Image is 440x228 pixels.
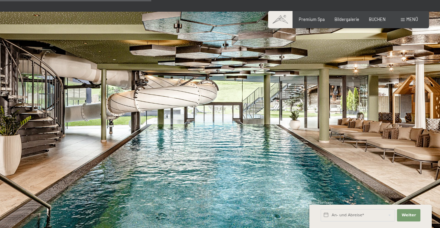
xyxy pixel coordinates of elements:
a: Premium Spa [299,17,325,22]
button: Weiter [397,209,420,221]
span: Schnellanfrage [309,200,333,205]
a: Bildergalerie [334,17,359,22]
a: BUCHEN [369,17,386,22]
span: Menü [406,17,418,22]
span: Weiter [401,213,416,218]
